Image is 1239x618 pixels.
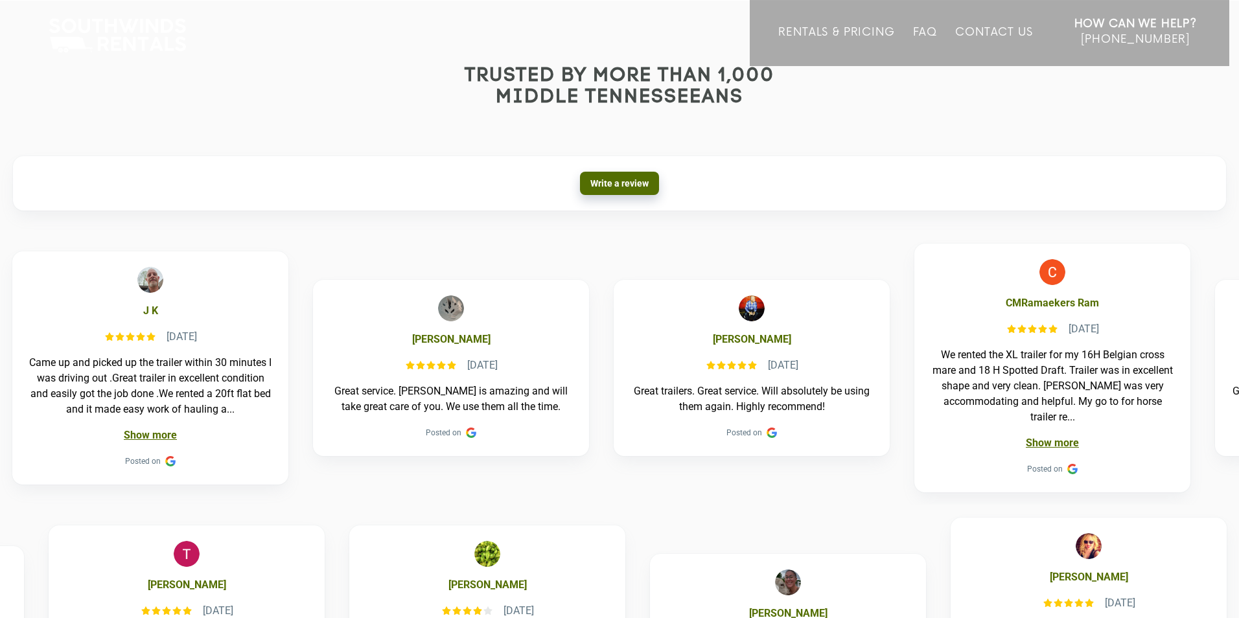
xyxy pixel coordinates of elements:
[167,329,197,345] div: [DATE]
[125,453,161,469] span: Posted on
[590,178,649,189] span: Write a review
[143,303,158,319] b: J K
[165,456,176,466] div: Google
[466,428,476,438] img: Google Reviews
[713,332,791,347] b: [PERSON_NAME]
[466,428,476,438] div: Google
[1050,569,1128,585] b: [PERSON_NAME]
[137,267,163,293] img: J K
[629,383,874,415] div: Great trailers. Great service. Will absolutely be using them again. Highly recommend!
[1076,533,1102,559] img: Chelsey Layton
[1006,295,1099,311] b: CMRamaekers Ram
[955,26,1032,66] a: Contact Us
[474,541,500,567] img: Ben Vz
[930,347,1175,425] div: We rented the XL trailer for my 16H Belgian cross mare and 18 H Spotted Draft. Trailer was in exc...
[1026,437,1079,449] a: Show more
[329,383,573,415] div: Great service. [PERSON_NAME] is amazing and will take great care of you. We use them all the time.
[1069,321,1099,337] div: [DATE]
[580,172,659,195] a: Write a review
[1105,595,1135,611] div: [DATE]
[775,569,801,595] img: Jennifer Wampler
[438,295,464,321] img: David Diaz
[778,26,894,66] a: Rentals & Pricing
[767,428,777,438] img: Google Reviews
[467,358,498,373] div: [DATE]
[1081,33,1190,46] span: [PHONE_NUMBER]
[1067,464,1078,474] img: Google Reviews
[165,456,176,466] img: Google Reviews
[1074,16,1197,56] a: How Can We Help? [PHONE_NUMBER]
[767,428,777,438] div: Google
[174,541,200,567] img: Tom Hunter
[42,16,192,56] img: Southwinds Rentals Logo
[426,425,461,441] span: Posted on
[1074,17,1197,30] strong: How Can We Help?
[148,577,226,593] b: [PERSON_NAME]
[913,26,938,66] a: FAQ
[28,355,273,417] div: Came up and picked up the trailer within 30 minutes I was driving out .Great trailer in excellent...
[739,295,765,321] img: Trey Brown
[768,358,798,373] div: [DATE]
[1039,259,1065,285] img: CMRamaekers Ram
[726,425,762,441] span: Posted on
[1067,464,1078,474] div: Google
[412,332,491,347] b: [PERSON_NAME]
[1027,461,1063,477] span: Posted on
[124,429,177,441] a: Show more
[448,577,527,593] b: [PERSON_NAME]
